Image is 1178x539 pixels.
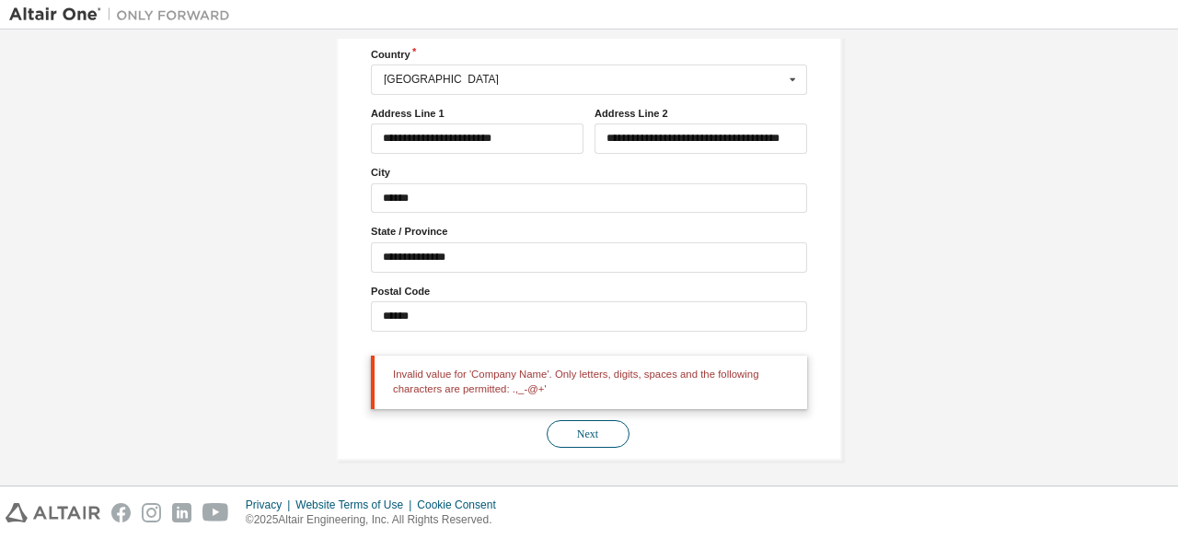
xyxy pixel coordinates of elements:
[371,165,807,180] label: City
[172,503,191,522] img: linkedin.svg
[417,498,506,512] div: Cookie Consent
[371,47,807,62] label: Country
[371,356,807,410] div: Invalid value for 'Company Name'. Only letters, digits, spaces and the following characters are p...
[295,498,417,512] div: Website Terms of Use
[371,106,583,121] label: Address Line 1
[9,6,239,24] img: Altair One
[6,503,100,522] img: altair_logo.svg
[384,74,784,85] div: [GEOGRAPHIC_DATA]
[371,284,807,299] label: Postal Code
[111,503,131,522] img: facebook.svg
[246,498,295,512] div: Privacy
[246,512,507,528] p: © 2025 Altair Engineering, Inc. All Rights Reserved.
[142,503,161,522] img: instagram.svg
[202,503,229,522] img: youtube.svg
[371,224,807,239] label: State / Province
[595,106,807,121] label: Address Line 2
[547,420,629,448] button: Next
